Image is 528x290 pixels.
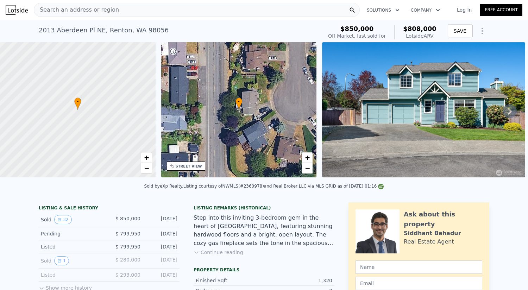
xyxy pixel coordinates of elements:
[448,25,472,37] button: SAVE
[144,153,149,162] span: +
[235,97,243,110] div: •
[146,256,177,265] div: [DATE]
[264,277,332,284] div: 1,320
[146,243,177,250] div: [DATE]
[356,277,482,290] input: Email
[146,215,177,224] div: [DATE]
[41,230,103,237] div: Pending
[302,163,313,174] a: Zoom out
[144,184,183,189] div: Sold by eXp Realty .
[405,4,446,17] button: Company
[41,215,103,224] div: Sold
[194,249,243,256] button: Continue reading
[146,271,177,278] div: [DATE]
[404,238,454,246] div: Real Estate Agent
[141,163,152,174] a: Zoom out
[74,99,81,105] span: •
[115,216,140,221] span: $ 850,000
[176,164,202,169] div: STREET VIEW
[403,25,436,32] span: $808,000
[183,184,384,189] div: Listing courtesy of NWMLS (#2360978) and Real Broker LLC via MLS GRID as of [DATE] 01:16
[328,32,386,39] div: Off Market, last sold for
[404,209,482,229] div: Ask about this property
[194,205,334,211] div: Listing Remarks (Historical)
[115,272,140,278] span: $ 293,000
[144,164,149,172] span: −
[356,260,482,274] input: Name
[54,215,71,224] button: View historical data
[235,99,243,105] span: •
[41,256,103,265] div: Sold
[74,97,81,110] div: •
[194,267,334,273] div: Property details
[196,277,264,284] div: Finished Sqft
[115,244,140,250] span: $ 799,950
[115,231,140,237] span: $ 799,950
[480,4,522,16] a: Free Account
[194,214,334,247] div: Step into this inviting 3-bedroom gem in the heart of [GEOGRAPHIC_DATA], featuring stunning hardw...
[115,257,140,263] span: $ 280,000
[305,153,310,162] span: +
[54,256,69,265] button: View historical data
[141,152,152,163] a: Zoom in
[39,205,180,212] div: LISTING & SALE HISTORY
[305,164,310,172] span: −
[403,32,436,39] div: Lotside ARV
[378,184,384,189] img: NWMLS Logo
[146,230,177,237] div: [DATE]
[39,25,169,35] div: 2013 Aberdeen Pl NE , Renton , WA 98056
[475,24,489,38] button: Show Options
[41,243,103,250] div: Listed
[361,4,405,17] button: Solutions
[6,5,28,15] img: Lotside
[302,152,313,163] a: Zoom in
[448,6,480,13] a: Log In
[340,25,374,32] span: $850,000
[322,42,525,177] img: Sale: 118834413 Parcel: 97748454
[404,229,461,238] div: Siddhant Bahadur
[34,6,119,14] span: Search an address or region
[41,271,103,278] div: Listed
